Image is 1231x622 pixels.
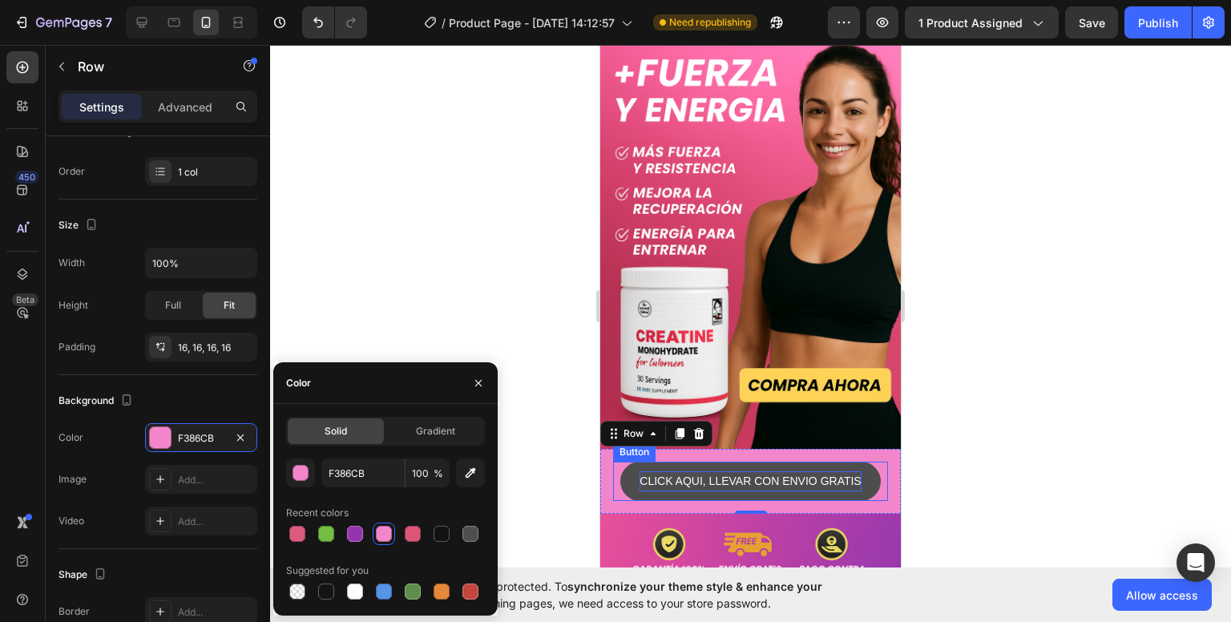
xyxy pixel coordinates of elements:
[1124,6,1192,38] button: Publish
[59,390,136,412] div: Background
[105,13,112,32] p: 7
[1126,587,1198,604] span: Allow access
[918,14,1023,31] span: 1 product assigned
[59,340,95,354] div: Padding
[59,298,88,313] div: Height
[1138,14,1178,31] div: Publish
[59,472,87,487] div: Image
[165,298,181,313] span: Full
[178,473,253,487] div: Add...
[373,578,885,612] span: Your page is password protected. To when designing pages, we need access to your store password.
[1112,579,1212,611] button: Allow access
[59,514,84,528] div: Video
[669,15,751,30] span: Need republishing
[59,164,85,179] div: Order
[59,430,83,445] div: Color
[158,99,212,115] p: Advanced
[178,341,253,355] div: 16, 16, 16, 16
[15,171,38,184] div: 450
[905,6,1059,38] button: 1 product assigned
[178,515,253,529] div: Add...
[146,248,256,277] input: Auto
[178,605,253,620] div: Add...
[78,57,214,76] p: Row
[302,6,367,38] div: Undo/Redo
[1065,6,1118,38] button: Save
[449,14,615,31] span: Product Page - [DATE] 14:12:57
[178,165,253,180] div: 1 col
[416,424,455,438] span: Gradient
[286,376,311,390] div: Color
[59,256,85,270] div: Width
[434,466,443,481] span: %
[6,6,119,38] button: 7
[321,458,405,487] input: Eg: FFFFFF
[442,14,446,31] span: /
[79,99,124,115] p: Settings
[286,563,369,578] div: Suggested for you
[59,215,101,236] div: Size
[1177,543,1215,582] div: Open Intercom Messenger
[373,580,822,610] span: synchronize your theme style & enhance your experience
[224,298,235,313] span: Fit
[325,424,347,438] span: Solid
[286,506,349,520] div: Recent colors
[12,293,38,306] div: Beta
[59,604,90,619] div: Border
[178,431,224,446] div: F386CB
[600,45,901,567] iframe: Design area
[59,564,110,586] div: Shape
[1079,16,1105,30] span: Save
